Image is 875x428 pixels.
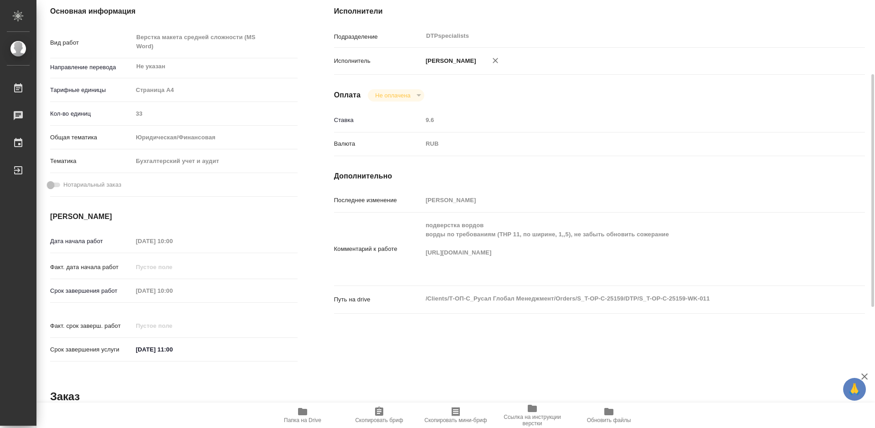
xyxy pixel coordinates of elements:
p: Вид работ [50,38,133,47]
button: Не оплачена [372,92,413,99]
h4: Дополнительно [334,171,865,182]
p: Факт. срок заверш. работ [50,321,133,331]
input: Пустое поле [133,107,298,120]
div: Страница А4 [133,82,298,98]
input: Пустое поле [133,319,212,332]
input: Пустое поле [133,260,212,274]
span: 🙏 [847,380,862,399]
h4: Основная информация [50,6,298,17]
h4: Оплата [334,90,361,101]
div: Юридическая/Финансовая [133,130,298,145]
span: Скопировать мини-бриф [424,417,487,423]
p: Подразделение [334,32,422,41]
button: Папка на Drive [264,403,341,428]
input: Пустое поле [133,234,212,248]
div: RUB [422,136,821,152]
h4: Исполнители [334,6,865,17]
p: Валюта [334,139,422,148]
textarea: /Clients/Т-ОП-С_Русал Глобал Менеджмент/Orders/S_T-OP-C-25159/DTP/S_T-OP-C-25159-WK-011 [422,291,821,306]
textarea: подверстка вордов ворды по требованиям (ТНР 11, по ширине, 1,,5), не забыть обновить сожерание [U... [422,218,821,279]
button: Удалить исполнителя [485,51,505,71]
p: Исполнитель [334,56,422,66]
button: 🙏 [843,378,866,401]
div: Бухгалтерский учет и аудит [133,153,298,169]
button: Скопировать бриф [341,403,417,428]
span: Нотариальный заказ [63,180,121,189]
input: Пустое поле [422,113,821,127]
button: Ссылка на инструкции верстки [494,403,571,428]
input: Пустое поле [133,284,212,297]
span: Ссылка на инструкции верстки [499,414,565,427]
p: Тематика [50,157,133,166]
span: Обновить файлы [587,417,631,423]
p: Тарифные единицы [50,86,133,95]
span: Папка на Drive [284,417,321,423]
p: Путь на drive [334,295,422,304]
p: Кол-во единиц [50,109,133,118]
p: Срок завершения работ [50,286,133,296]
p: Ставка [334,116,422,125]
h2: Заказ [50,389,80,404]
h4: [PERSON_NAME] [50,211,298,222]
p: Комментарий к работе [334,245,422,254]
input: Пустое поле [422,194,821,207]
p: Дата начала работ [50,237,133,246]
p: Срок завершения услуги [50,345,133,354]
button: Скопировать мини-бриф [417,403,494,428]
span: Скопировать бриф [355,417,403,423]
p: Общая тематика [50,133,133,142]
p: Факт. дата начала работ [50,263,133,272]
div: Не оплачена [368,89,424,102]
button: Обновить файлы [571,403,647,428]
p: Направление перевода [50,63,133,72]
p: [PERSON_NAME] [422,56,476,66]
input: ✎ Введи что-нибудь [133,343,212,356]
p: Последнее изменение [334,196,422,205]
